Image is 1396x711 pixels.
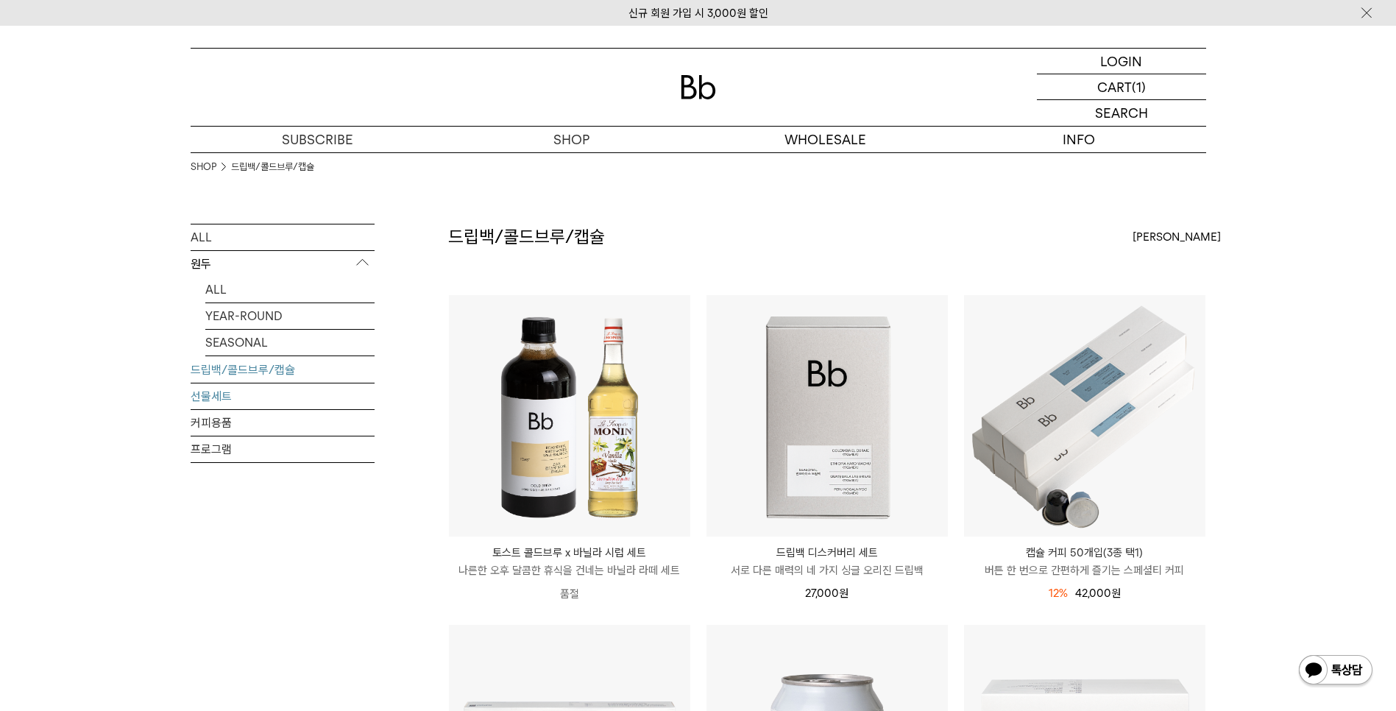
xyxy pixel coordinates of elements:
[449,562,690,579] p: 나른한 오후 달콤한 휴식을 건네는 바닐라 라떼 세트
[1075,587,1121,600] span: 42,000
[444,127,698,152] a: SHOP
[1297,654,1374,689] img: 카카오톡 채널 1:1 채팅 버튼
[449,579,690,609] p: 품절
[449,544,690,579] a: 토스트 콜드브루 x 바닐라 시럽 세트 나른한 오후 달콤한 휴식을 건네는 바닐라 라떼 세트
[205,330,375,355] a: SEASONAL
[205,277,375,303] a: ALL
[191,160,216,174] a: SHOP
[231,160,314,174] a: 드립백/콜드브루/캡슐
[964,295,1205,537] img: 캡슐 커피 50개입(3종 택1)
[1095,100,1148,126] p: SEARCH
[1097,74,1132,99] p: CART
[1100,49,1142,74] p: LOGIN
[191,127,444,152] a: SUBSCRIBE
[449,544,690,562] p: 토스트 콜드브루 x 바닐라 시럽 세트
[698,127,952,152] p: WHOLESALE
[191,410,375,436] a: 커피용품
[964,544,1205,579] a: 캡슐 커피 50개입(3종 택1) 버튼 한 번으로 간편하게 즐기는 스페셜티 커피
[448,224,605,250] h2: 드립백/콜드브루/캡슐
[449,295,690,537] img: 토스트 콜드브루 x 바닐라 시럽 세트
[805,587,848,600] span: 27,000
[964,562,1205,579] p: 버튼 한 번으로 간편하게 즐기는 스페셜티 커피
[1037,74,1206,100] a: CART (1)
[706,295,948,537] img: 드립백 디스커버리 세트
[191,436,375,462] a: 프로그램
[191,357,375,383] a: 드립백/콜드브루/캡슐
[1037,49,1206,74] a: LOGIN
[1132,74,1146,99] p: (1)
[706,544,948,579] a: 드립백 디스커버리 세트 서로 다른 매력의 네 가지 싱글 오리진 드립백
[205,303,375,329] a: YEAR-ROUND
[191,383,375,409] a: 선물세트
[964,544,1205,562] p: 캡슐 커피 50개입(3종 택1)
[706,544,948,562] p: 드립백 디스커버리 세트
[1111,587,1121,600] span: 원
[681,75,716,99] img: 로고
[839,587,848,600] span: 원
[628,7,768,20] a: 신규 회원 가입 시 3,000원 할인
[191,251,375,277] p: 원두
[1049,584,1068,602] div: 12%
[952,127,1206,152] p: INFO
[1133,228,1221,246] span: [PERSON_NAME]
[706,562,948,579] p: 서로 다른 매력의 네 가지 싱글 오리진 드립백
[191,224,375,250] a: ALL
